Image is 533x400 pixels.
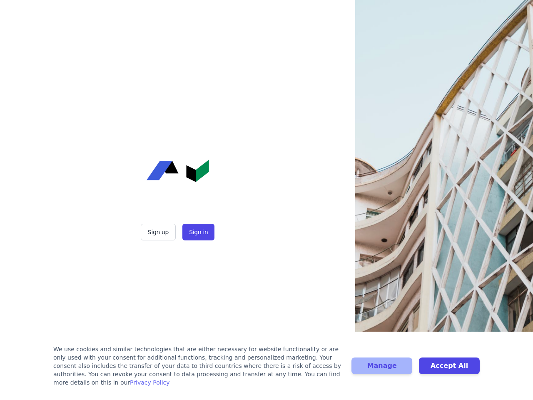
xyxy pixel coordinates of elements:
button: Sign up [141,224,176,240]
button: Manage [351,357,412,374]
div: We use cookies and similar technologies that are either necessary for website functionality or ar... [53,345,341,387]
button: Sign in [182,224,214,240]
button: Accept All [419,357,480,374]
a: Privacy Policy [130,379,169,386]
img: Concular [147,160,209,182]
